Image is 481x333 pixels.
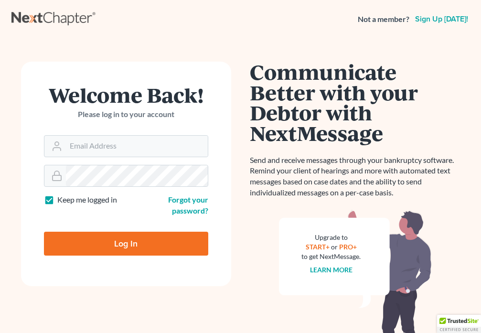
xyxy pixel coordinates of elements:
[44,109,208,120] p: Please log in to your account
[302,233,361,242] div: Upgrade to
[437,315,481,333] div: TrustedSite Certified
[302,252,361,261] div: to get NextMessage.
[250,155,460,198] p: Send and receive messages through your bankruptcy software. Remind your client of hearings and mo...
[306,243,330,251] a: START+
[44,232,208,256] input: Log In
[44,85,208,105] h1: Welcome Back!
[168,195,208,215] a: Forgot your password?
[331,243,338,251] span: or
[339,243,357,251] a: PRO+
[310,266,353,274] a: Learn more
[66,136,208,157] input: Email Address
[413,15,470,23] a: Sign up [DATE]!
[250,62,460,143] h1: Communicate Better with your Debtor with NextMessage
[358,14,409,25] strong: Not a member?
[57,194,117,205] label: Keep me logged in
